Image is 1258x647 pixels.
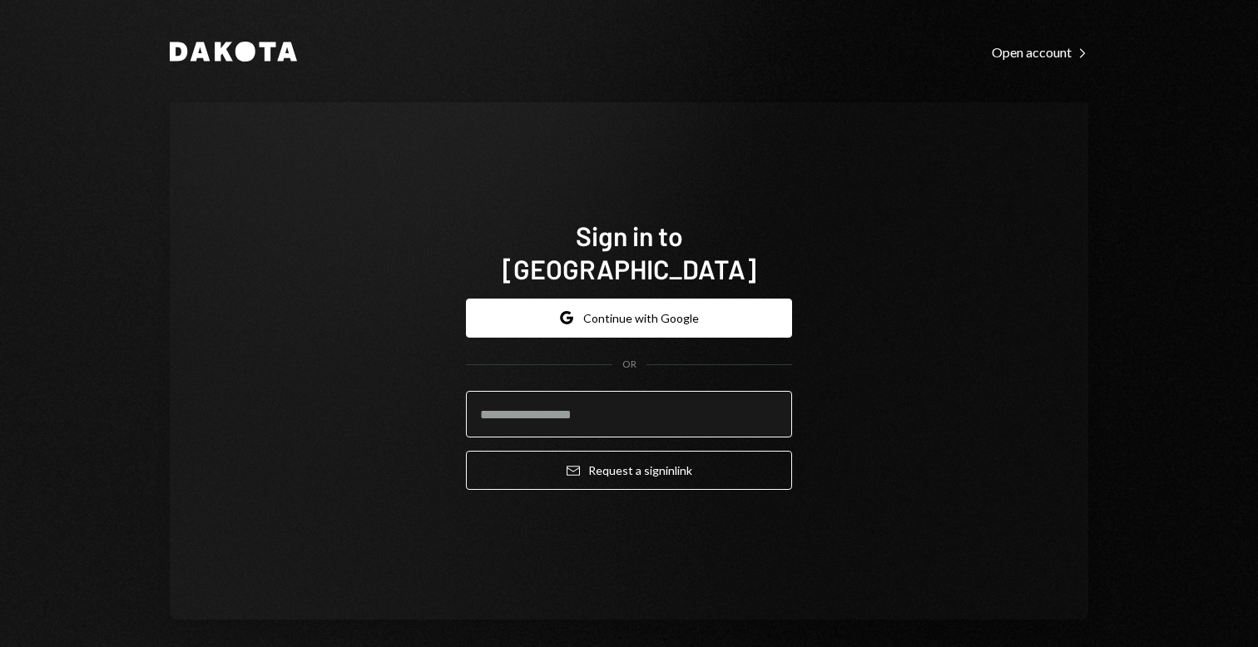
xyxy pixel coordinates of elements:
h1: Sign in to [GEOGRAPHIC_DATA] [466,219,792,285]
a: Open account [992,42,1088,61]
div: Open account [992,44,1088,61]
div: OR [622,358,636,372]
button: Continue with Google [466,299,792,338]
button: Request a signinlink [466,451,792,490]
